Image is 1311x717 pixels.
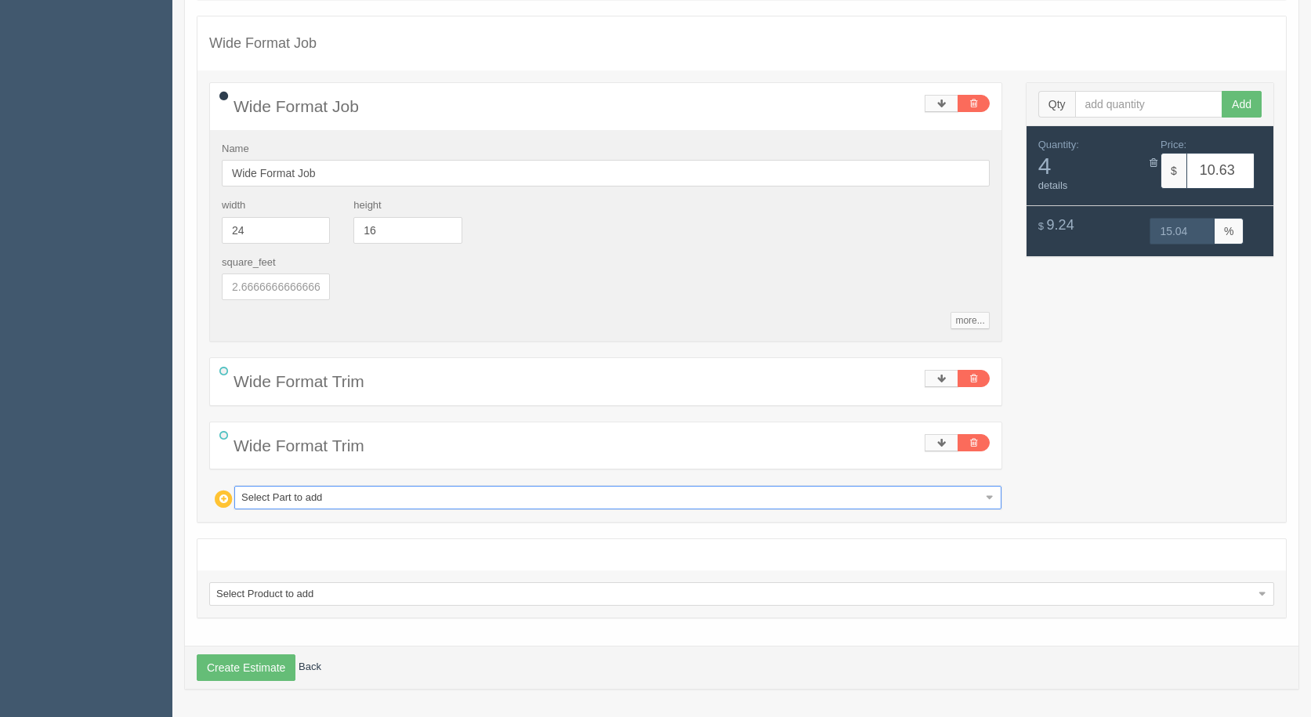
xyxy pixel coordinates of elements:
span: $ [1161,153,1186,189]
span: $ [1038,220,1044,232]
input: Name [222,160,990,186]
a: Back [299,661,321,673]
span: Wide Format Trim [234,372,364,390]
label: Name [222,142,249,157]
span: Price: [1161,139,1186,150]
span: Wide Format Trim [234,436,364,454]
a: details [1038,179,1068,191]
span: % [1215,218,1244,244]
input: add quantity [1075,91,1223,118]
span: Qty [1038,91,1075,118]
span: Wide Format Job [234,97,359,115]
button: Add [1222,91,1262,118]
label: width [222,198,245,213]
h4: Wide Format Job [209,36,1274,52]
a: Select Part to add [234,486,1001,509]
span: 9.24 [1047,217,1074,233]
a: Select Product to add [209,582,1274,606]
a: more... [951,312,989,329]
button: Create Estimate [197,654,295,681]
label: height [353,198,381,213]
span: 4 [1038,153,1139,179]
label: square_feet [222,255,276,270]
span: Quantity: [1038,139,1079,150]
span: Select Product to add [216,583,1253,605]
span: Select Part to add [241,487,980,509]
input: 2.6666666666666665 [222,273,330,300]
